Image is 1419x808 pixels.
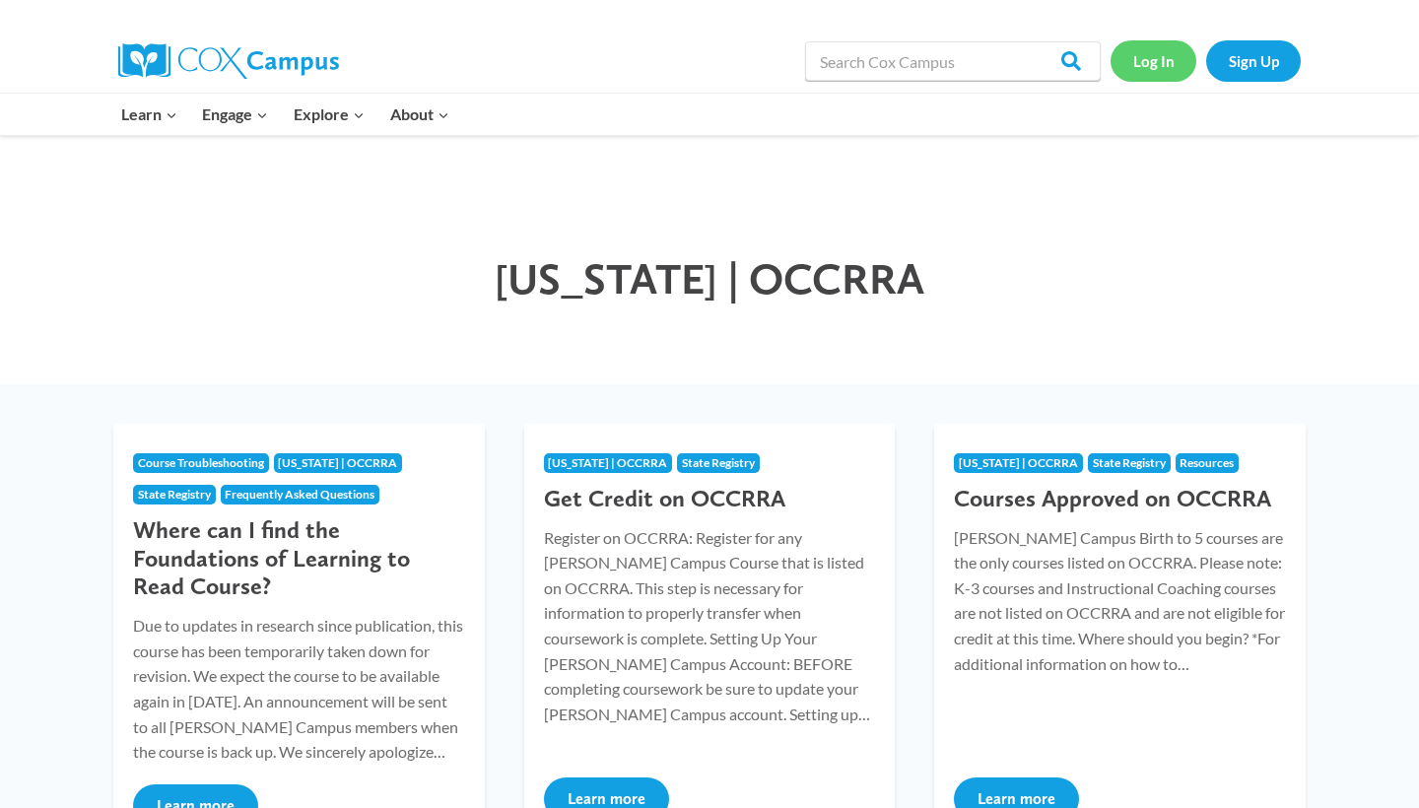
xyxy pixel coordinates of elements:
[1093,455,1166,470] span: State Registry
[108,94,461,135] nav: Primary Navigation
[190,94,282,135] button: Child menu of Engage
[544,525,876,727] p: Register on OCCRRA: Register for any [PERSON_NAME] Campus Course that is listed on OCCRRA. This s...
[133,613,465,765] p: Due to updates in research since publication, this course has been temporarily taken down for rev...
[1111,40,1196,81] a: Log In
[1206,40,1301,81] a: Sign Up
[959,455,1078,470] span: [US_STATE] | OCCRRA
[495,252,924,304] span: [US_STATE] | OCCRRA
[281,94,377,135] button: Child menu of Explore
[377,94,462,135] button: Child menu of About
[138,487,211,502] span: State Registry
[954,485,1286,513] h3: Courses Approved on OCCRRA
[1180,455,1234,470] span: Resources
[133,516,465,601] h3: Where can I find the Foundations of Learning to Read Course?
[138,455,264,470] span: Course Troubleshooting
[805,41,1101,81] input: Search Cox Campus
[954,525,1286,677] p: [PERSON_NAME] Campus Birth to 5 courses are the only courses listed on OCCRRA. Please note: K-3 c...
[1111,40,1301,81] nav: Secondary Navigation
[548,455,667,470] span: [US_STATE] | OCCRRA
[108,94,190,135] button: Child menu of Learn
[278,455,397,470] span: [US_STATE] | OCCRRA
[544,485,876,513] h3: Get Credit on OCCRRA
[118,43,339,79] img: Cox Campus
[225,487,374,502] span: Frequently Asked Questions
[682,455,755,470] span: State Registry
